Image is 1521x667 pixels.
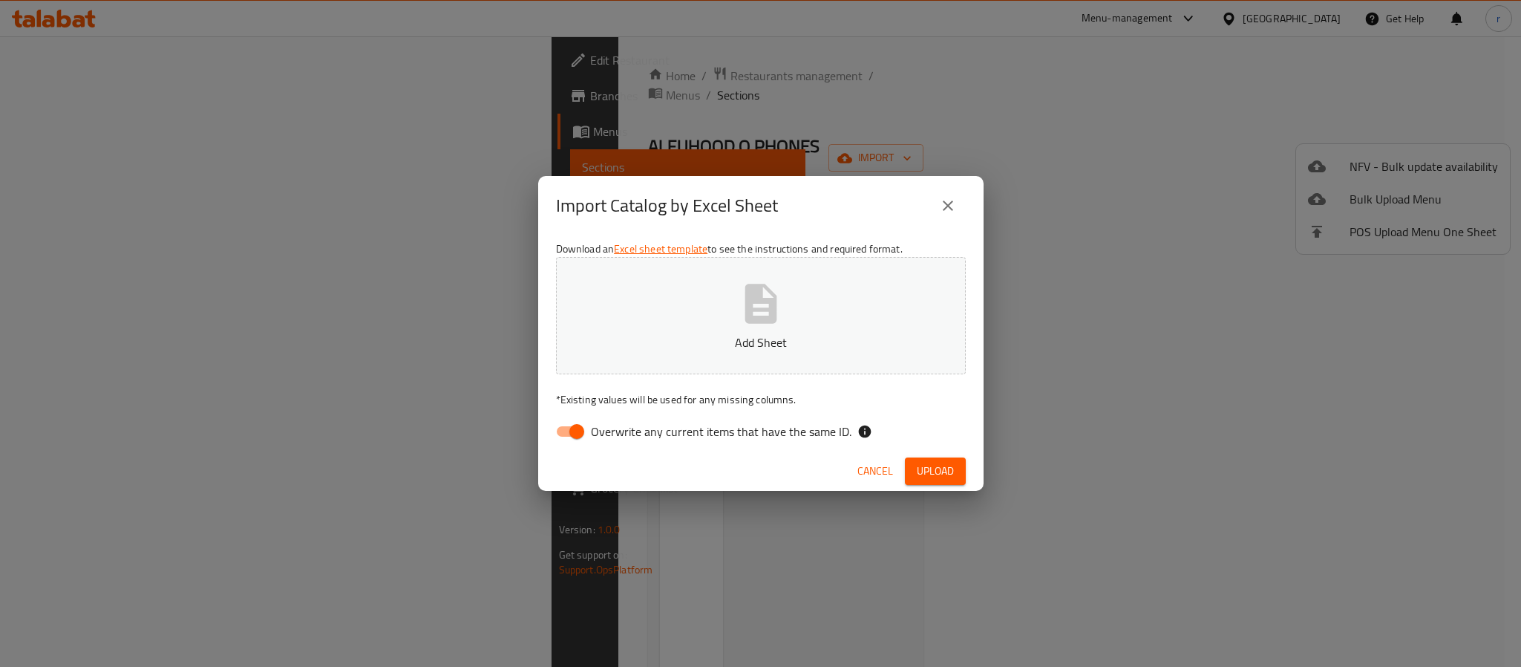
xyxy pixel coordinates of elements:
a: Excel sheet template [614,239,707,258]
div: Download an to see the instructions and required format. [538,235,984,451]
svg: If the overwrite option isn't selected, then the items that match an existing ID will be ignored ... [857,424,872,439]
p: Existing values will be used for any missing columns. [556,392,966,407]
button: Upload [905,458,966,485]
button: close [930,188,966,224]
p: Add Sheet [579,333,943,351]
h2: Import Catalog by Excel Sheet [556,194,778,218]
span: Overwrite any current items that have the same ID. [591,423,851,440]
span: Upload [917,462,954,481]
button: Cancel [851,458,899,485]
span: Cancel [857,462,893,481]
button: Add Sheet [556,257,966,374]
